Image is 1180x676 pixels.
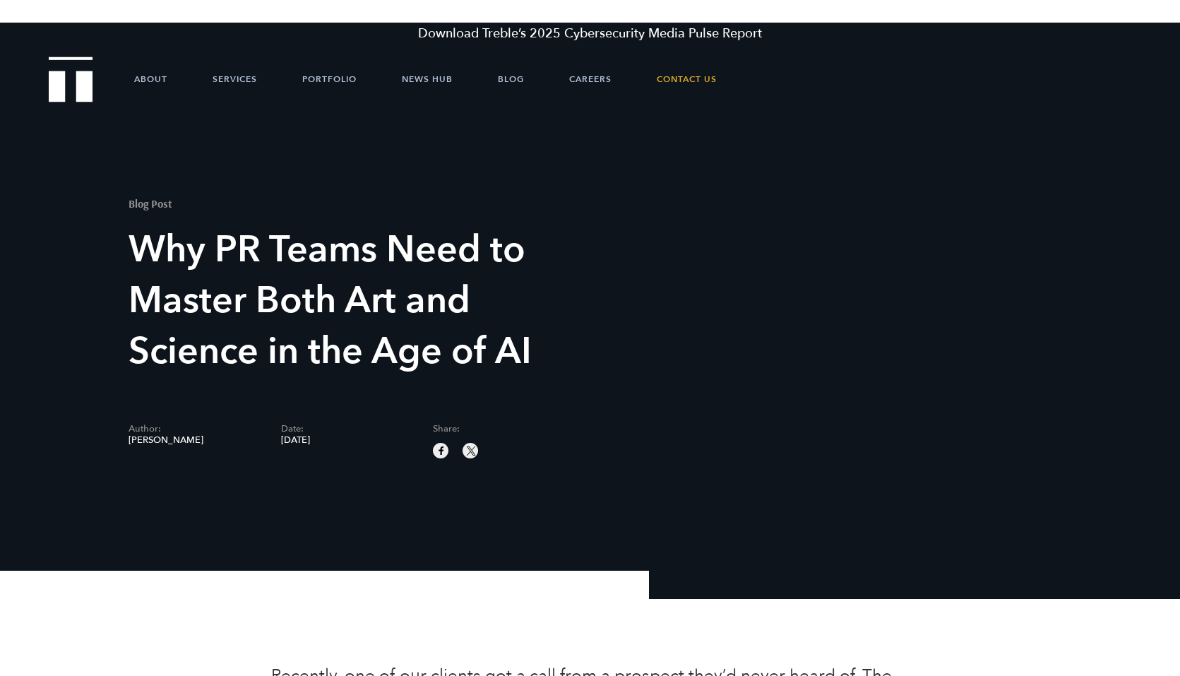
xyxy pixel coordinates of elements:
[129,425,260,434] span: Author:
[49,58,92,101] a: Treble Homepage
[213,58,257,100] a: Services
[134,58,167,100] a: About
[281,425,412,434] span: Date:
[129,225,585,377] h1: Why PR Teams Need to Master Both Art and Science in the Age of AI
[281,436,412,445] span: [DATE]
[129,436,260,445] span: [PERSON_NAME]
[657,58,717,100] a: Contact Us
[129,196,172,210] mark: Blog Post
[435,444,448,457] img: facebook sharing button
[402,58,453,100] a: News Hub
[433,425,564,434] span: Share:
[465,444,477,457] img: twitter sharing button
[302,58,357,100] a: Portfolio
[49,57,93,102] img: Treble logo
[498,58,524,100] a: Blog
[569,58,612,100] a: Careers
